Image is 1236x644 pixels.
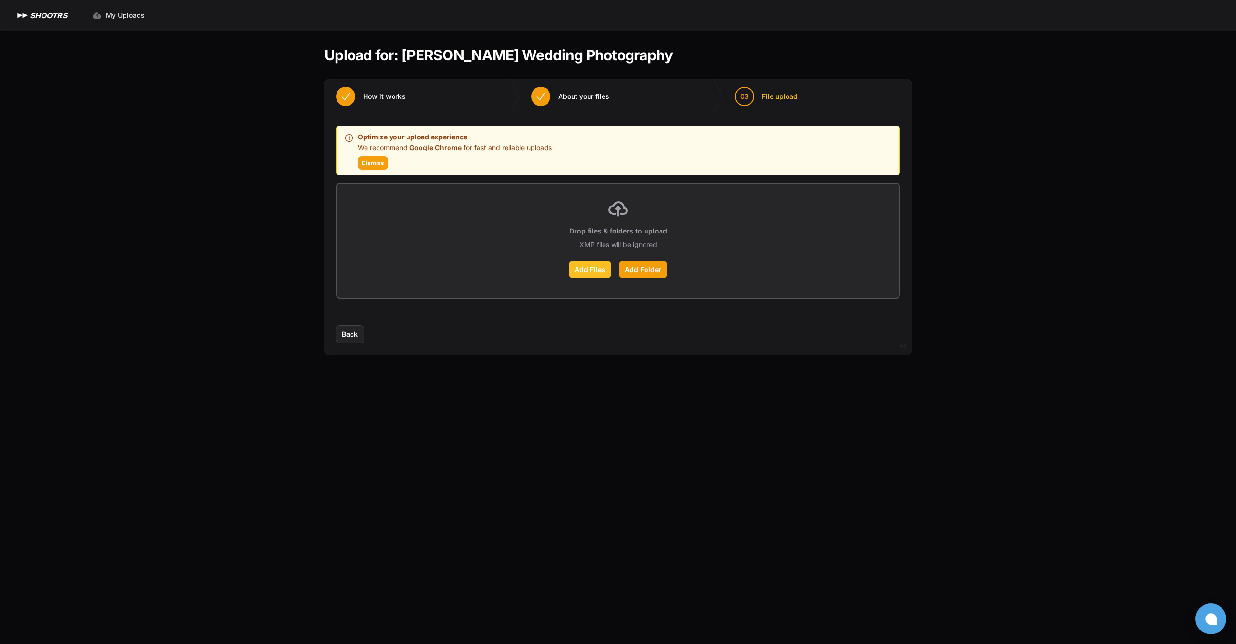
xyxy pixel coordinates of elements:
[900,341,907,352] div: v2
[86,7,151,24] a: My Uploads
[723,79,809,114] button: 03 File upload
[409,143,462,151] a: Google Chrome
[358,131,552,143] p: Optimize your upload experience
[358,143,552,152] p: We recommend for fast and reliable uploads
[363,92,406,101] span: How it works
[15,10,30,21] img: SHOOTRS
[740,92,749,101] span: 03
[358,156,388,170] button: Dismiss
[569,261,611,278] label: Add Files
[324,46,673,64] h1: Upload for: [PERSON_NAME] Wedding Photography
[30,10,67,21] h1: SHOOTRS
[569,226,667,236] p: Drop files & folders to upload
[106,11,145,20] span: My Uploads
[362,159,384,167] span: Dismiss
[520,79,621,114] button: About your files
[1195,603,1226,634] button: Open chat window
[336,326,364,343] button: Back
[342,329,358,339] span: Back
[558,92,609,101] span: About your files
[762,92,798,101] span: File upload
[619,261,667,278] label: Add Folder
[579,240,657,249] p: XMP files will be ignored
[15,10,67,21] a: SHOOTRS SHOOTRS
[324,79,417,114] button: How it works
